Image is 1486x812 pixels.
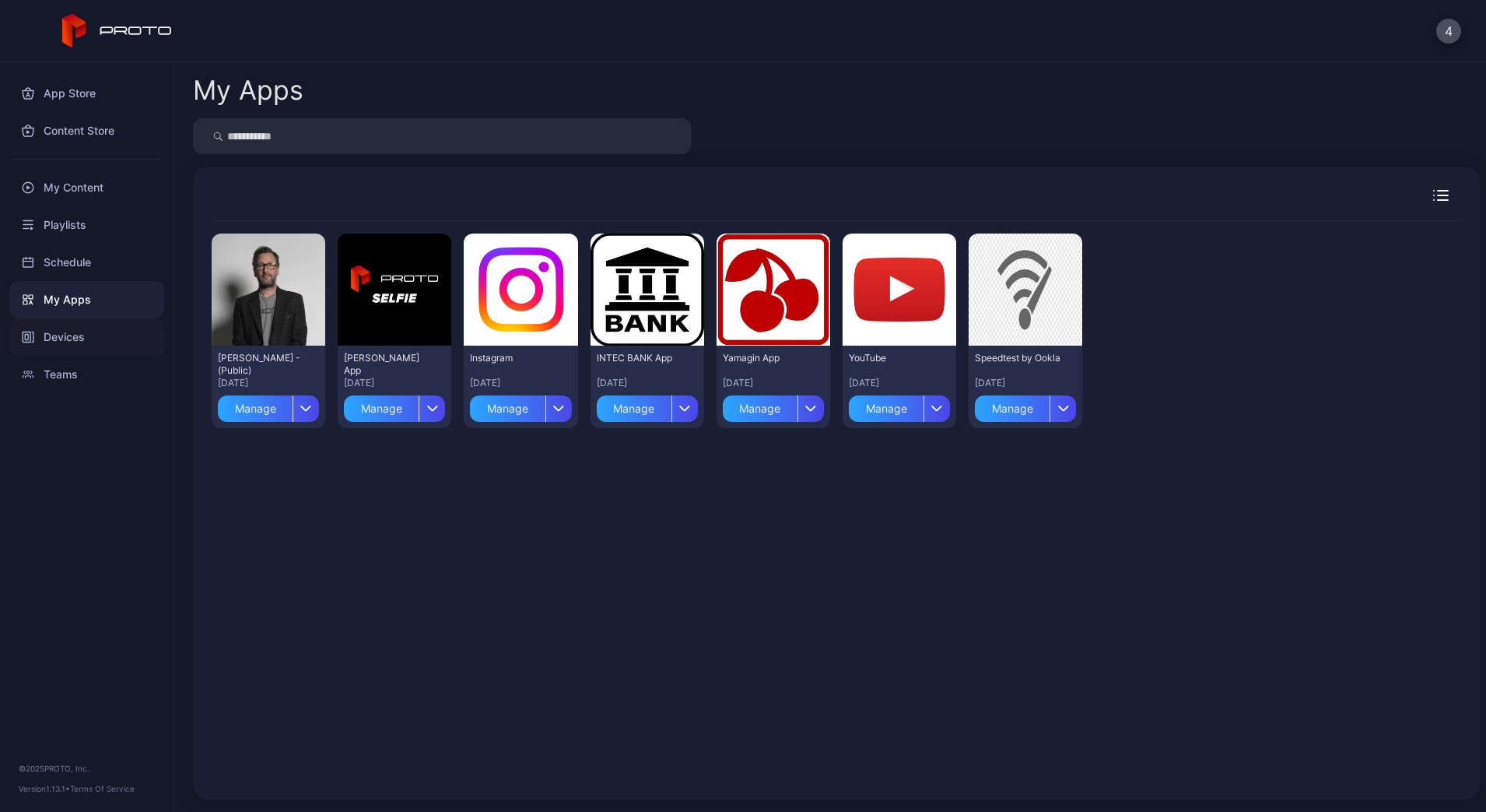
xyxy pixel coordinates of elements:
[470,395,545,422] div: Manage
[9,356,164,393] a: Teams
[849,377,950,389] div: [DATE]
[218,352,303,377] div: David N Persona - (Public)
[597,395,671,422] div: Manage
[470,352,555,364] div: Instagram
[218,395,293,422] div: Manage
[9,169,164,206] a: My Content
[344,395,419,422] div: Manage
[597,377,698,389] div: [DATE]
[975,389,1076,422] button: Manage
[9,318,164,356] a: Devices
[193,77,303,104] div: My Apps
[849,389,950,422] button: Manage
[849,395,923,422] div: Manage
[218,377,319,389] div: [DATE]
[470,389,571,422] button: Manage
[975,395,1050,422] div: Manage
[218,389,319,422] button: Manage
[597,389,698,422] button: Manage
[723,389,824,422] button: Manage
[70,784,135,793] a: Terms Of Service
[723,395,797,422] div: Manage
[849,352,934,364] div: YouTube
[19,762,155,775] div: © 2025 PROTO, Inc.
[9,206,164,244] a: Playlists
[1436,19,1461,44] button: 4
[723,377,824,389] div: [DATE]
[975,352,1060,364] div: Speedtest by Ookla
[723,352,808,364] div: Yamagin App
[975,377,1076,389] div: [DATE]
[597,352,682,364] div: INTEC BANK App
[9,75,164,112] a: App Store
[9,244,164,281] a: Schedule
[344,389,445,422] button: Manage
[19,784,70,793] span: Version 1.13.1 •
[9,112,164,149] a: Content Store
[344,352,429,377] div: David Selfie App
[9,281,164,318] a: My Apps
[470,377,571,389] div: [DATE]
[344,377,445,389] div: [DATE]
